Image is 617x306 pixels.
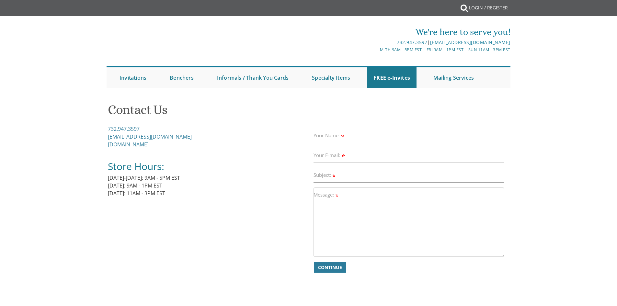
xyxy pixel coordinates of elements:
[314,152,346,159] label: Your E-mail:
[108,103,509,122] h1: Contact Us
[108,133,192,140] a: [EMAIL_ADDRESS][DOMAIN_NAME]
[211,67,295,88] a: Informals / Thank You Cards
[341,135,344,138] img: Required
[108,161,309,172] h2: Store Hours:
[113,67,153,88] a: Invitations
[367,67,417,88] a: FREE e-Invites
[332,174,335,177] img: Required
[314,172,337,178] label: Subject:
[314,262,346,273] button: Continue
[342,154,345,157] img: Required
[163,67,200,88] a: Benchers
[427,67,480,88] a: Mailing Services
[318,264,342,271] span: Continue
[242,39,510,46] div: |
[397,39,427,45] a: 732.947.3597
[314,132,345,139] label: Your Name:
[242,26,510,39] div: We're here to serve you!
[108,125,140,132] a: 732.947.3597
[335,194,338,197] img: Required
[314,191,339,198] label: Message:
[305,67,357,88] a: Specialty Items
[242,46,510,53] div: M-Th 9am - 5pm EST | Fri 9am - 1pm EST | Sun 11am - 3pm EST
[108,141,149,148] a: [DOMAIN_NAME]
[430,39,510,45] a: [EMAIL_ADDRESS][DOMAIN_NAME]
[108,125,309,205] div: [DATE]-[DATE]: 9AM - 5PM EST [DATE]: 9AM - 1PM EST [DATE]: 11AM - 3PM EST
